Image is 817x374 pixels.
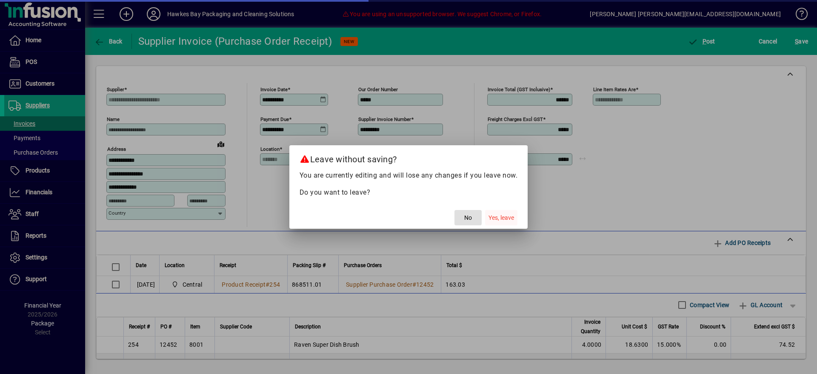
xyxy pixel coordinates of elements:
p: You are currently editing and will lose any changes if you leave now. [300,170,518,181]
p: Do you want to leave? [300,187,518,198]
h2: Leave without saving? [289,145,528,170]
span: No [464,213,472,222]
button: No [454,210,482,225]
button: Yes, leave [485,210,517,225]
span: Yes, leave [488,213,514,222]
